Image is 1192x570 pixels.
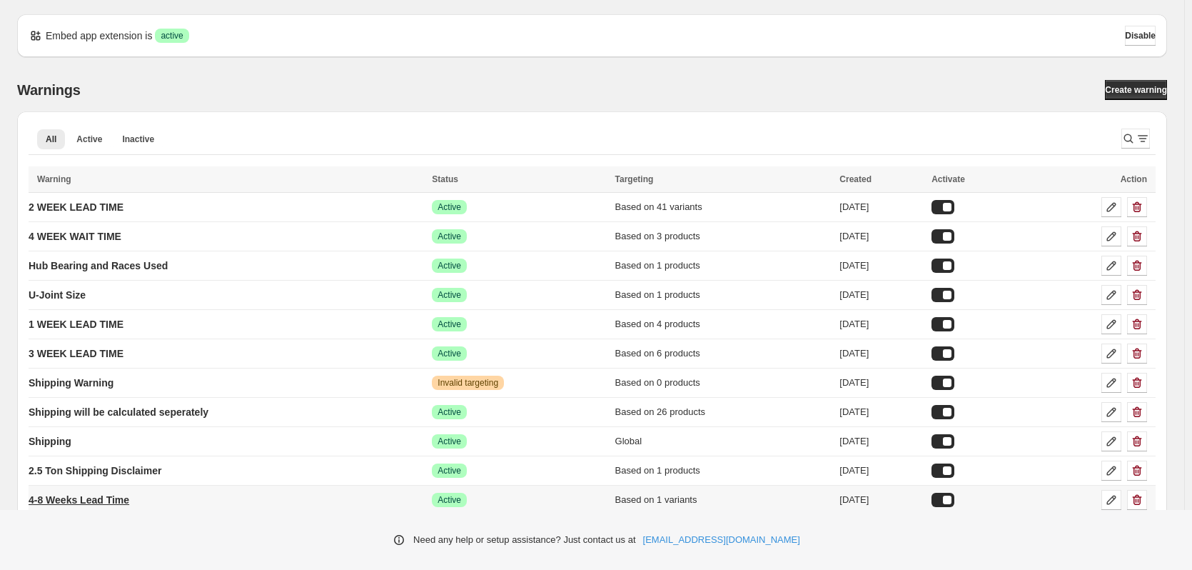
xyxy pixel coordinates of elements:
div: Based on 6 products [615,346,832,361]
div: [DATE] [839,464,923,478]
p: 4 WEEK WAIT TIME [29,229,121,244]
span: Status [432,174,458,184]
div: Based on 4 products [615,317,832,331]
a: 2.5 Ton Shipping Disclaimer [29,459,161,482]
div: [DATE] [839,317,923,331]
div: Global [615,434,832,449]
div: Based on 26 products [615,405,832,419]
span: Warning [37,174,71,184]
p: Embed app extension is [46,29,152,43]
span: Targeting [615,174,654,184]
div: [DATE] [839,200,923,214]
div: Based on 1 products [615,288,832,302]
button: Disable [1125,26,1156,46]
div: [DATE] [839,405,923,419]
span: All [46,134,56,145]
a: 1 WEEK LEAD TIME [29,313,123,336]
p: Shipping will be calculated seperately [29,405,208,419]
a: 4-8 Weeks Lead Time [29,489,129,511]
p: Shipping Warning [29,376,113,390]
p: 3 WEEK LEAD TIME [29,346,123,361]
a: U-Joint Size [29,284,86,306]
span: Inactive [122,134,154,145]
div: [DATE] [839,346,923,361]
a: Shipping [29,430,71,453]
span: Create warning [1105,84,1167,96]
div: [DATE] [839,288,923,302]
h2: Warnings [17,81,81,99]
span: Action [1121,174,1147,184]
div: Based on 1 products [615,259,832,273]
span: Active [438,406,461,418]
div: [DATE] [839,376,923,390]
button: Search and filter results [1121,129,1150,149]
a: Hub Bearing and Races Used [29,254,168,277]
span: Active [438,465,461,476]
span: Activate [931,174,965,184]
span: Active [76,134,102,145]
div: [DATE] [839,434,923,449]
a: Create warning [1105,80,1167,100]
div: Based on 1 products [615,464,832,478]
p: 2.5 Ton Shipping Disclaimer [29,464,161,478]
div: Based on 3 products [615,229,832,244]
p: U-Joint Size [29,288,86,302]
div: Based on 41 variants [615,200,832,214]
span: Active [438,201,461,213]
div: [DATE] [839,493,923,507]
div: Based on 0 products [615,376,832,390]
span: Disable [1125,30,1156,41]
span: Active [438,494,461,506]
p: 1 WEEK LEAD TIME [29,317,123,331]
span: Active [438,348,461,359]
p: 4-8 Weeks Lead Time [29,493,129,507]
a: Shipping will be calculated seperately [29,401,208,424]
div: Based on 1 variants [615,493,832,507]
span: Invalid targeting [438,377,498,389]
p: Shipping [29,434,71,449]
span: Active [438,289,461,301]
span: active [161,30,183,41]
span: Created [839,174,872,184]
a: 2 WEEK LEAD TIME [29,196,123,219]
span: Active [438,231,461,242]
span: Active [438,436,461,447]
p: Hub Bearing and Races Used [29,259,168,273]
span: Active [438,319,461,330]
a: 4 WEEK WAIT TIME [29,225,121,248]
a: Shipping Warning [29,371,113,394]
a: 3 WEEK LEAD TIME [29,342,123,365]
a: [EMAIL_ADDRESS][DOMAIN_NAME] [643,533,800,547]
p: 2 WEEK LEAD TIME [29,200,123,214]
span: Active [438,260,461,271]
div: [DATE] [839,229,923,244]
div: [DATE] [839,259,923,273]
